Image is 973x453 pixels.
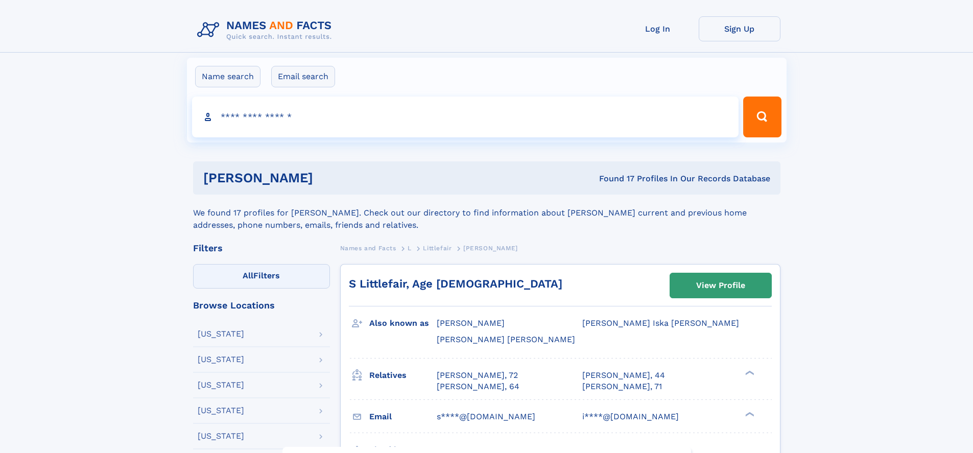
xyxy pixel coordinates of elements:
[423,245,452,252] span: Littlefair
[193,16,340,44] img: Logo Names and Facts
[437,381,519,392] a: [PERSON_NAME], 64
[369,367,437,384] h3: Relatives
[198,330,244,338] div: [US_STATE]
[437,370,518,381] a: [PERSON_NAME], 72
[463,245,518,252] span: [PERSON_NAME]
[582,370,665,381] a: [PERSON_NAME], 44
[193,195,780,231] div: We found 17 profiles for [PERSON_NAME]. Check out our directory to find information about [PERSON...
[193,301,330,310] div: Browse Locations
[696,274,745,297] div: View Profile
[340,242,396,254] a: Names and Facts
[243,271,253,280] span: All
[198,355,244,364] div: [US_STATE]
[369,315,437,332] h3: Also known as
[456,173,770,184] div: Found 17 Profiles In Our Records Database
[193,244,330,253] div: Filters
[369,408,437,425] h3: Email
[437,318,505,328] span: [PERSON_NAME]
[271,66,335,87] label: Email search
[198,432,244,440] div: [US_STATE]
[743,97,781,137] button: Search Button
[743,411,755,417] div: ❯
[193,264,330,289] label: Filters
[670,273,771,298] a: View Profile
[582,318,739,328] span: [PERSON_NAME] Iska [PERSON_NAME]
[198,381,244,389] div: [US_STATE]
[349,277,562,290] a: S Littlefair, Age [DEMOGRAPHIC_DATA]
[408,245,412,252] span: L
[198,407,244,415] div: [US_STATE]
[192,97,739,137] input: search input
[617,16,699,41] a: Log In
[699,16,780,41] a: Sign Up
[203,172,456,184] h1: [PERSON_NAME]
[195,66,260,87] label: Name search
[743,369,755,376] div: ❯
[582,381,662,392] a: [PERSON_NAME], 71
[437,335,575,344] span: [PERSON_NAME] [PERSON_NAME]
[423,242,452,254] a: Littlefair
[408,242,412,254] a: L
